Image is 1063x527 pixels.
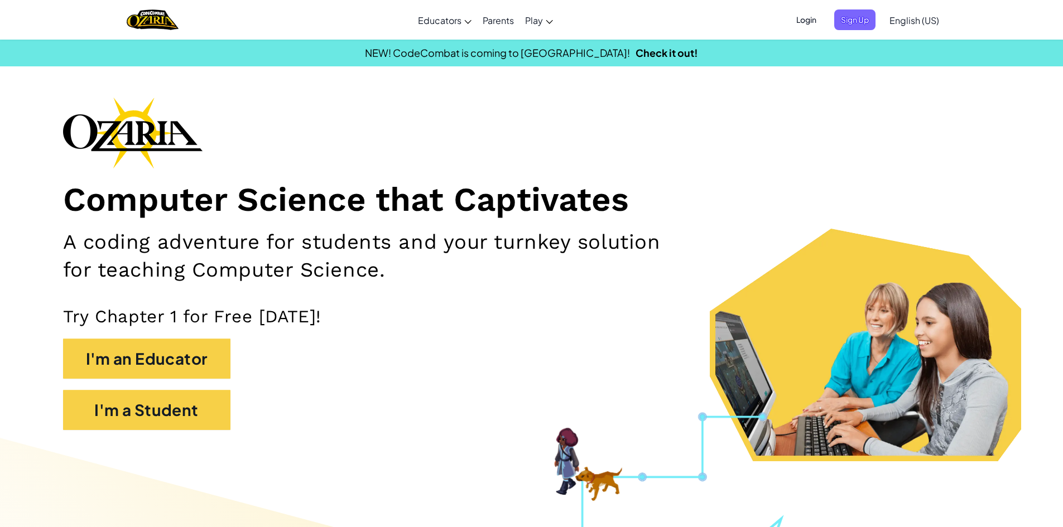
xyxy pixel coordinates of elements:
a: Ozaria by CodeCombat logo [127,8,179,31]
span: Educators [418,14,461,26]
button: Login [790,9,823,30]
h2: A coding adventure for students and your turnkey solution for teaching Computer Science. [63,228,691,283]
a: English (US) [884,5,945,35]
a: Play [520,5,559,35]
img: Ozaria branding logo [63,97,203,168]
button: Sign Up [834,9,876,30]
span: Play [525,14,543,26]
h1: Computer Science that Captivates [63,180,1001,220]
a: Educators [412,5,477,35]
img: Home [127,8,179,31]
a: Check it out! [636,46,698,59]
button: I'm a Student [63,390,230,430]
p: Try Chapter 1 for Free [DATE]! [63,306,1001,327]
span: NEW! CodeCombat is coming to [GEOGRAPHIC_DATA]! [365,46,630,59]
button: I'm an Educator [63,339,230,379]
span: English (US) [889,14,939,26]
a: Parents [477,5,520,35]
